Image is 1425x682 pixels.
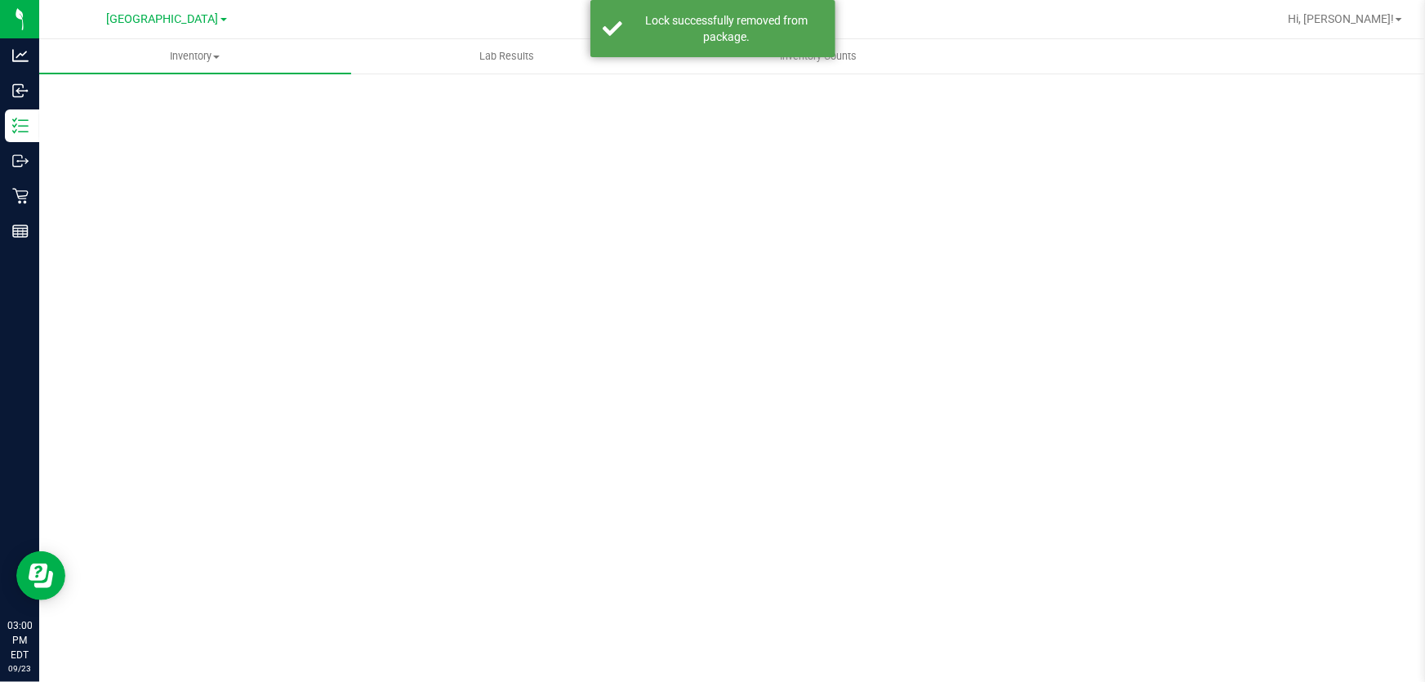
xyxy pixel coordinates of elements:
span: Lab Results [457,49,556,64]
iframe: Resource center [16,551,65,600]
span: [GEOGRAPHIC_DATA] [107,12,219,26]
inline-svg: Inbound [12,82,29,99]
inline-svg: Outbound [12,153,29,169]
p: 03:00 PM EDT [7,618,32,662]
inline-svg: Retail [12,188,29,204]
inline-svg: Analytics [12,47,29,64]
inline-svg: Inventory [12,118,29,134]
div: Lock successfully removed from package. [631,12,823,45]
p: 09/23 [7,662,32,675]
span: Hi, [PERSON_NAME]! [1288,12,1394,25]
span: Inventory [39,49,351,64]
inline-svg: Reports [12,223,29,239]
